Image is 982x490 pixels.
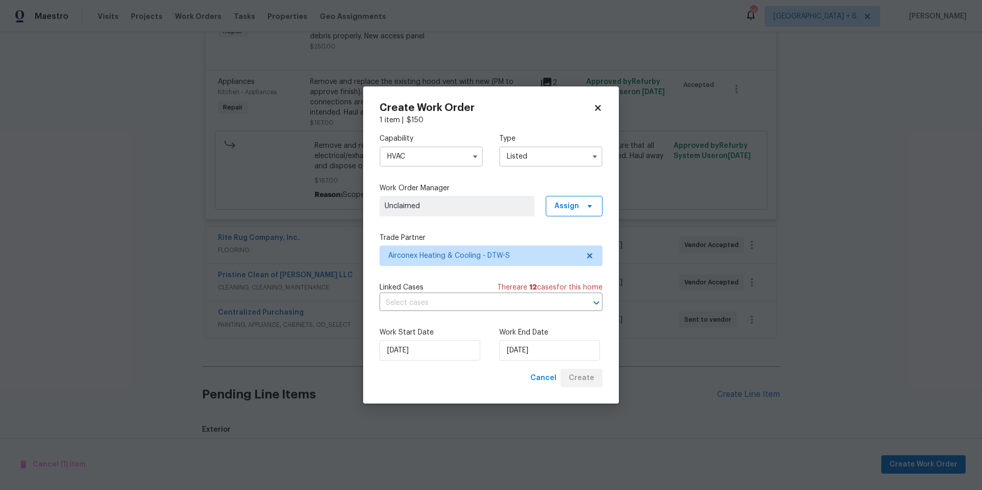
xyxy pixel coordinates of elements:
[380,233,602,243] label: Trade Partner
[380,183,602,193] label: Work Order Manager
[554,201,579,211] span: Assign
[385,201,529,211] span: Unclaimed
[497,282,602,293] span: There are case s for this home
[469,150,481,163] button: Show options
[380,282,423,293] span: Linked Cases
[499,133,602,144] label: Type
[589,296,604,310] button: Open
[499,327,602,338] label: Work End Date
[380,327,483,338] label: Work Start Date
[407,117,423,124] span: $ 150
[388,251,579,261] span: Airconex Heating & Cooling - DTW-S
[589,150,601,163] button: Show options
[380,115,602,125] div: 1 item |
[499,146,602,167] input: Select...
[529,284,537,291] span: 12
[380,340,480,361] input: M/D/YYYY
[380,133,483,144] label: Capability
[530,372,556,385] span: Cancel
[380,103,593,113] h2: Create Work Order
[526,369,561,388] button: Cancel
[380,295,574,311] input: Select cases
[380,146,483,167] input: Select...
[499,340,600,361] input: M/D/YYYY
